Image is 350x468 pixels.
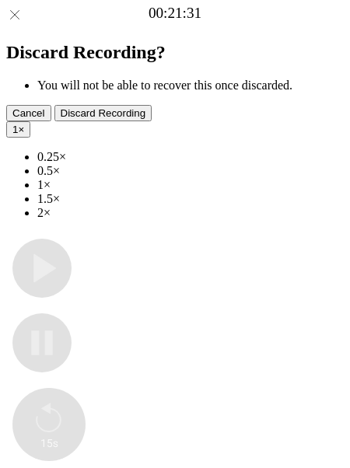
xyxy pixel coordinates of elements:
li: 2× [37,206,344,220]
button: Cancel [6,105,51,121]
button: Discard Recording [54,105,152,121]
li: 1× [37,178,344,192]
span: 1 [12,124,18,135]
li: You will not be able to recover this once discarded. [37,79,344,93]
a: 00:21:31 [149,5,201,22]
li: 0.5× [37,164,344,178]
h2: Discard Recording? [6,42,344,63]
button: 1× [6,121,30,138]
li: 1.5× [37,192,344,206]
li: 0.25× [37,150,344,164]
